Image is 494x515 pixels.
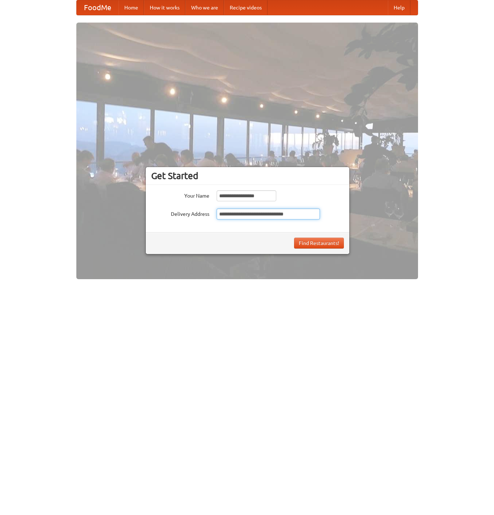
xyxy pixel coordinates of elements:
a: Who we are [185,0,224,15]
a: Home [119,0,144,15]
label: Delivery Address [151,209,209,218]
h3: Get Started [151,170,344,181]
a: FoodMe [77,0,119,15]
button: Find Restaurants! [294,238,344,249]
a: Recipe videos [224,0,268,15]
a: Help [388,0,410,15]
a: How it works [144,0,185,15]
label: Your Name [151,190,209,199]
